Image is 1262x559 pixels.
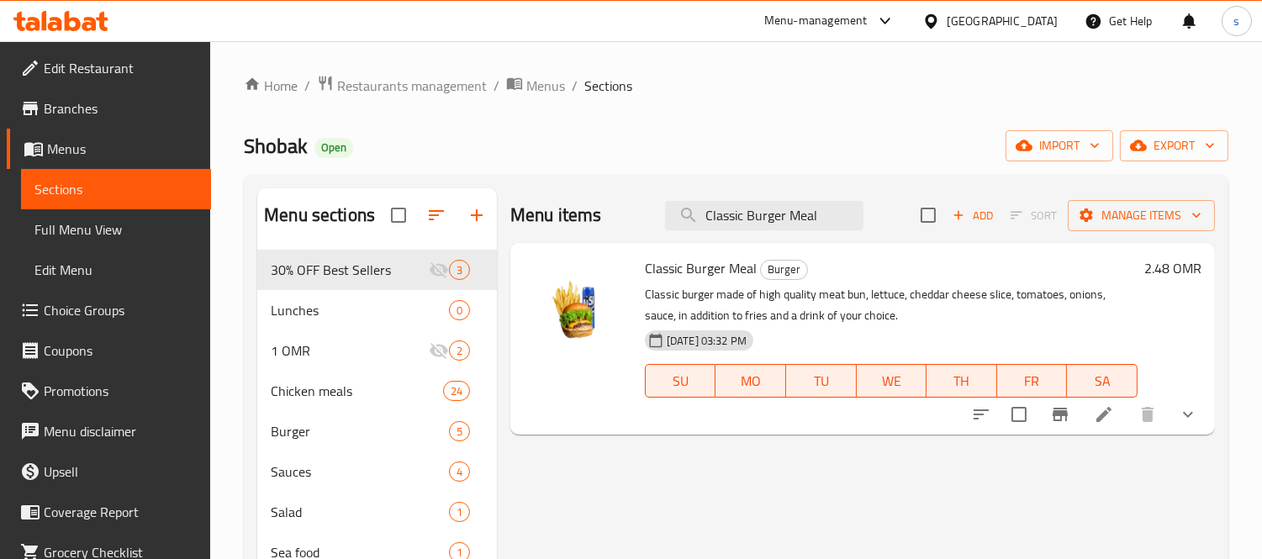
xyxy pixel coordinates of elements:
span: 0 [450,303,469,319]
a: Choice Groups [7,290,211,330]
span: 1 OMR [271,340,429,361]
div: Menu-management [764,11,868,31]
span: Restaurants management [337,76,487,96]
span: Burger [761,260,807,279]
span: Burger [271,421,449,441]
a: Coupons [7,330,211,371]
div: items [449,340,470,361]
button: WE [857,364,927,398]
div: items [449,421,470,441]
input: search [665,201,863,230]
span: Edit Menu [34,260,198,280]
span: Chicken meals [271,381,442,401]
span: SU [652,369,709,393]
li: / [572,76,578,96]
span: Sections [584,76,632,96]
span: SA [1074,369,1131,393]
span: Promotions [44,381,198,401]
a: Sections [21,169,211,209]
div: items [449,461,470,482]
button: FR [997,364,1068,398]
a: Upsell [7,451,211,492]
a: Promotions [7,371,211,411]
span: Coupons [44,340,198,361]
button: Add [946,203,1000,229]
span: 30% OFF Best Sellers [271,260,429,280]
span: [DATE] 03:32 PM [660,333,753,349]
span: 1 [450,504,469,520]
span: Menus [47,139,198,159]
span: 3 [450,262,469,278]
div: Burger5 [257,411,497,451]
span: Sections [34,179,198,199]
button: export [1120,130,1228,161]
svg: Inactive section [429,340,449,361]
span: Open [314,140,353,155]
p: Classic burger made of high quality meat bun, lettuce, cheddar cheese slice, tomatoes, onions, sa... [645,284,1138,326]
span: Coverage Report [44,502,198,522]
span: Branches [44,98,198,119]
span: Select all sections [381,198,416,233]
span: 5 [450,424,469,440]
h6: 2.48 OMR [1144,256,1201,280]
button: show more [1168,394,1208,435]
button: MO [715,364,786,398]
span: Shobak [244,127,308,165]
span: Select section [911,198,946,233]
button: SU [645,364,715,398]
a: Coverage Report [7,492,211,532]
button: Branch-specific-item [1040,394,1080,435]
button: sort-choices [961,394,1001,435]
span: Sauces [271,461,449,482]
button: TU [786,364,857,398]
span: WE [863,369,921,393]
span: export [1133,135,1215,156]
span: Add item [946,203,1000,229]
a: Restaurants management [317,75,487,97]
span: 24 [444,383,469,399]
div: items [449,502,470,522]
li: / [304,76,310,96]
div: items [449,300,470,320]
span: Select section first [1000,203,1068,229]
button: SA [1067,364,1138,398]
img: Classic Burger Meal [524,256,631,364]
div: Lunches0 [257,290,497,330]
nav: breadcrumb [244,75,1228,97]
a: Menus [7,129,211,169]
div: 1 OMR2 [257,330,497,371]
svg: Inactive section [429,260,449,280]
span: 4 [450,464,469,480]
div: items [443,381,470,401]
div: Chicken meals24 [257,371,497,411]
div: [GEOGRAPHIC_DATA] [947,12,1058,30]
span: TH [933,369,990,393]
span: Choice Groups [44,300,198,320]
span: TU [793,369,850,393]
span: Select to update [1001,397,1037,432]
a: Menus [506,75,565,97]
span: Upsell [44,461,198,482]
button: TH [927,364,997,398]
div: Sauces4 [257,451,497,492]
button: Manage items [1068,200,1215,231]
h2: Menu sections [264,203,375,228]
span: Lunches [271,300,449,320]
span: MO [722,369,779,393]
span: Salad [271,502,449,522]
span: Edit Restaurant [44,58,198,78]
a: Branches [7,88,211,129]
a: Home [244,76,298,96]
span: 2 [450,343,469,359]
li: / [494,76,499,96]
button: delete [1127,394,1168,435]
a: Edit Menu [21,250,211,290]
span: Sort sections [416,195,457,235]
div: Salad1 [257,492,497,532]
a: Edit Restaurant [7,48,211,88]
span: s [1233,12,1239,30]
span: Classic Burger Meal [645,256,757,281]
span: Manage items [1081,205,1201,226]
